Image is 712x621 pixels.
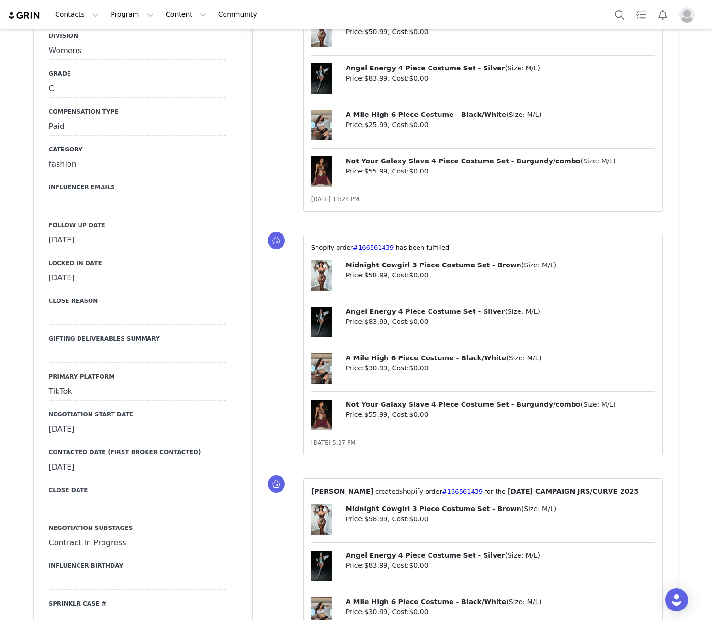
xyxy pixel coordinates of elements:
[49,259,226,267] label: Locked In Date
[346,363,655,373] p: Price: , Cost:
[49,448,226,457] label: Contacted Date (First Broker Contacted)
[49,524,226,532] label: NEGOTIATION SUBSTAGES
[346,353,655,363] p: ( )
[311,487,373,495] span: [PERSON_NAME]
[631,4,652,25] a: Tasks
[665,588,688,611] div: Open Intercom Messenger
[524,261,554,269] span: Size: M/L
[409,167,428,175] span: $0.00
[364,318,388,325] span: $83.99
[346,552,505,559] span: Angel Energy 4 Piece Costume Set - Silver
[346,110,655,120] p: ( )
[364,562,388,569] span: $83.99
[49,232,226,249] div: [DATE]
[346,317,655,327] p: Price: , Cost:
[442,488,483,495] a: #166561439
[49,107,226,116] label: Compensation Type
[49,459,226,476] div: [DATE]
[311,196,359,203] span: [DATE] 11:24 PM
[364,74,388,82] span: $83.99
[346,111,506,118] span: A Mile High 6 Piece Costume - Black/White
[508,308,538,315] span: Size: M/L
[346,73,655,83] p: Price: , Cost:
[409,271,428,279] span: $0.00
[105,4,159,25] button: Program
[49,32,226,40] label: Division
[409,515,428,523] span: $0.00
[509,111,539,118] span: Size: M/L
[49,270,226,287] div: [DATE]
[8,11,41,20] img: grin logo
[49,421,226,438] div: [DATE]
[49,183,226,192] label: Influencer Emails
[49,221,226,230] label: Follow Up Date
[364,515,388,523] span: $58.99
[409,28,428,35] span: $0.00
[160,4,212,25] button: Content
[346,401,581,408] span: Not Your Galaxy Slave 4 Piece Costume Set - Burgundy/combo
[409,74,428,82] span: $0.00
[346,261,521,269] span: Midnight Cowgirl 3 Piece Costume Set - Brown
[346,551,655,561] p: ( )
[311,486,655,496] p: ⁨ ⁩ created⁨ ⁩⁨⁩ order⁨ ⁩ for the ⁨ ⁩
[409,121,428,128] span: $0.00
[49,43,226,60] div: Womens
[679,7,695,23] img: placeholder-profile.jpg
[346,400,655,410] p: ( )
[49,562,226,570] label: Influencer Birthday
[409,562,428,569] span: $0.00
[346,64,505,72] span: Angel Energy 4 Piece Costume Set - Silver
[49,535,226,552] div: Contract In Progress
[652,4,673,25] button: Notifications
[49,297,226,305] label: Close Reason
[609,4,630,25] button: Search
[346,514,655,524] p: Price: , Cost:
[49,334,226,343] label: Gifting Deliverables Summary
[409,364,428,372] span: $0.00
[364,608,388,616] span: $30.99
[346,156,655,166] p: ( )
[346,63,655,73] p: ( )
[4,4,326,27] p: Hey [PERSON_NAME], Your proposal has been accepted! We're so excited to have you be apart of the ...
[8,8,393,18] body: Rich Text Area. Press ALT-0 for help.
[364,411,388,418] span: $55.99
[583,157,613,165] span: Size: M/L
[346,260,655,270] p: ( )
[346,166,655,176] p: Price: , Cost:
[674,7,704,23] button: Profile
[353,244,394,251] a: #166561439
[346,597,655,607] p: ( )
[346,561,655,571] p: Price: , Cost:
[508,487,639,495] span: [DATE] CAMPAIGN JRS/CURVE 2025
[364,271,388,279] span: $58.99
[49,372,226,381] label: Primary Platform
[399,487,423,495] span: shopify
[364,167,388,175] span: $55.99
[346,308,505,315] span: Angel Energy 4 Piece Costume Set - Silver
[509,354,539,362] span: Size: M/L
[49,599,226,608] label: Sprinklr Case #
[49,80,226,98] div: C
[409,318,428,325] span: $0.00
[364,121,388,128] span: $25.99
[508,552,538,559] span: Size: M/L
[49,410,226,419] label: Negotiation Start Date
[311,244,449,251] span: ⁨Shopify⁩ order⁨ ⁩ has been fulfilled
[346,270,655,280] p: Price: , Cost:
[509,598,539,606] span: Size: M/L
[364,28,388,35] span: $50.99
[346,505,521,513] span: Midnight Cowgirl 3 Piece Costume Set - Brown
[213,4,267,25] a: Community
[346,607,655,617] p: Price: , Cost:
[346,504,655,514] p: ( )
[346,598,506,606] span: A Mile High 6 Piece Costume - Black/White
[49,4,104,25] button: Contacts
[311,439,356,446] span: [DATE] 5:27 PM
[346,120,655,130] p: Price: , Cost:
[364,364,388,372] span: $30.99
[49,383,226,401] div: TikTok
[583,401,613,408] span: Size: M/L
[49,156,226,173] div: fashion
[346,410,655,420] p: Price: , Cost:
[346,157,581,165] span: Not Your Galaxy Slave 4 Piece Costume Set - Burgundy/combo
